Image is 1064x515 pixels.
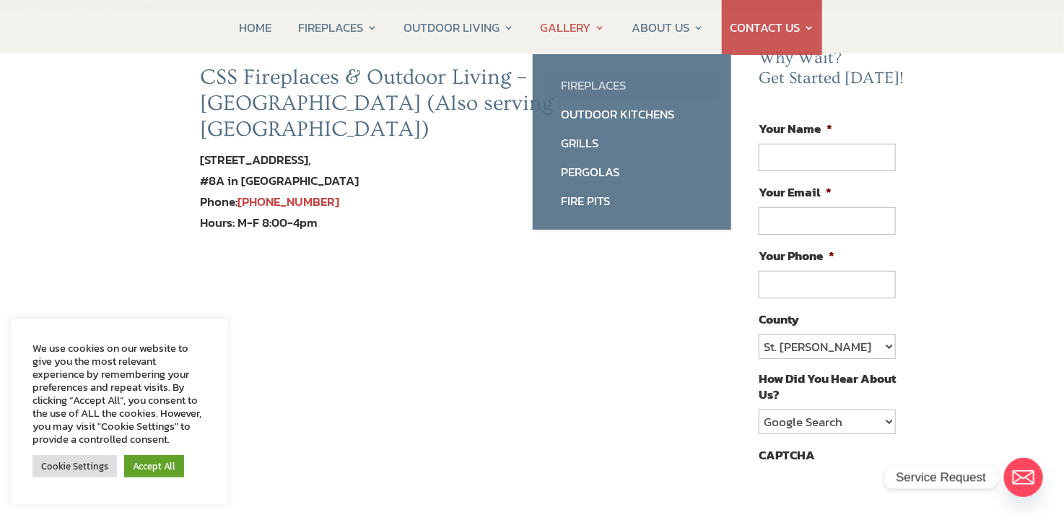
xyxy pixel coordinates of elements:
[200,150,663,212] div: [STREET_ADDRESS], #8A in [GEOGRAPHIC_DATA] Phone:
[759,121,832,137] label: Your Name
[32,342,206,446] div: We use cookies on our website to give you the most relevant experience by remembering your prefer...
[547,129,717,157] a: Grills
[200,65,553,142] a: CSS Fireplaces & Outdoor Living – [GEOGRAPHIC_DATA] (Also serving [GEOGRAPHIC_DATA])
[759,447,815,463] label: CAPTCHA
[759,48,907,95] h2: Why Wait? Get Started [DATE]!
[200,212,663,233] div: Hours: M-F 8:00-4pm
[759,371,896,402] label: How Did You Hear About Us?
[759,248,834,264] label: Your Phone
[32,455,117,477] a: Cookie Settings
[759,311,799,327] label: County
[547,157,717,186] a: Pergolas
[1004,458,1043,497] a: Email
[547,100,717,129] a: Outdoor Kitchens
[759,184,832,200] label: Your Email
[237,192,339,211] a: [PHONE_NUMBER]
[547,71,717,100] a: Fireplaces
[124,455,184,477] a: Accept All
[547,186,717,215] a: Fire Pits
